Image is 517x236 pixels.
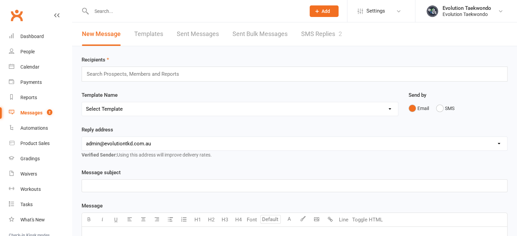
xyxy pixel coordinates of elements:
[47,109,52,115] span: 2
[245,213,259,226] button: Font
[9,105,72,121] a: Messages 2
[310,5,339,17] button: Add
[191,213,204,226] button: H1
[20,125,48,131] div: Automations
[20,110,42,115] div: Messages
[9,59,72,75] a: Calendar
[82,126,113,134] label: Reply address
[9,212,72,228] a: What's New
[9,121,72,136] a: Automations
[20,79,42,85] div: Payments
[20,64,39,70] div: Calendar
[177,22,219,46] a: Sent Messages
[20,202,33,207] div: Tasks
[366,3,385,19] span: Settings
[82,56,109,64] label: Recipients
[231,213,245,226] button: H4
[134,22,163,46] a: Templates
[426,4,439,18] img: thumb_image1716958358.png
[9,151,72,166] a: Gradings
[322,8,330,14] span: Add
[109,213,123,226] button: U
[339,30,342,37] div: 2
[82,152,117,158] strong: Verified Sender:
[20,186,41,192] div: Workouts
[409,91,426,99] label: Send by
[9,90,72,105] a: Reports
[82,91,118,99] label: Template Name
[436,102,454,115] button: SMS
[260,215,281,224] input: Default
[218,213,231,226] button: H3
[350,213,384,226] button: Toggle HTML
[9,182,72,197] a: Workouts
[20,217,45,222] div: What's New
[9,197,72,212] a: Tasks
[20,156,40,161] div: Gradings
[82,22,121,46] a: New Message
[9,75,72,90] a: Payments
[8,7,25,24] a: Clubworx
[204,213,218,226] button: H2
[443,11,491,17] div: Evolution Taekwondo
[89,6,301,16] input: Search...
[114,217,118,223] span: U
[20,49,35,54] div: People
[9,166,72,182] a: Waivers
[86,70,186,78] input: Search Prospects, Members and Reports
[9,29,72,44] a: Dashboard
[20,34,44,39] div: Dashboard
[232,22,288,46] a: Sent Bulk Messages
[82,168,121,177] label: Message subject
[9,136,72,151] a: Product Sales
[82,152,212,158] span: Using this address will improve delivery rates.
[20,95,37,100] div: Reports
[282,213,296,226] button: A
[82,202,103,210] label: Message
[20,141,50,146] div: Product Sales
[20,171,37,177] div: Waivers
[9,44,72,59] a: People
[301,22,342,46] a: SMS Replies2
[409,102,429,115] button: Email
[337,213,350,226] button: Line
[443,5,491,11] div: Evolution Taekwondo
